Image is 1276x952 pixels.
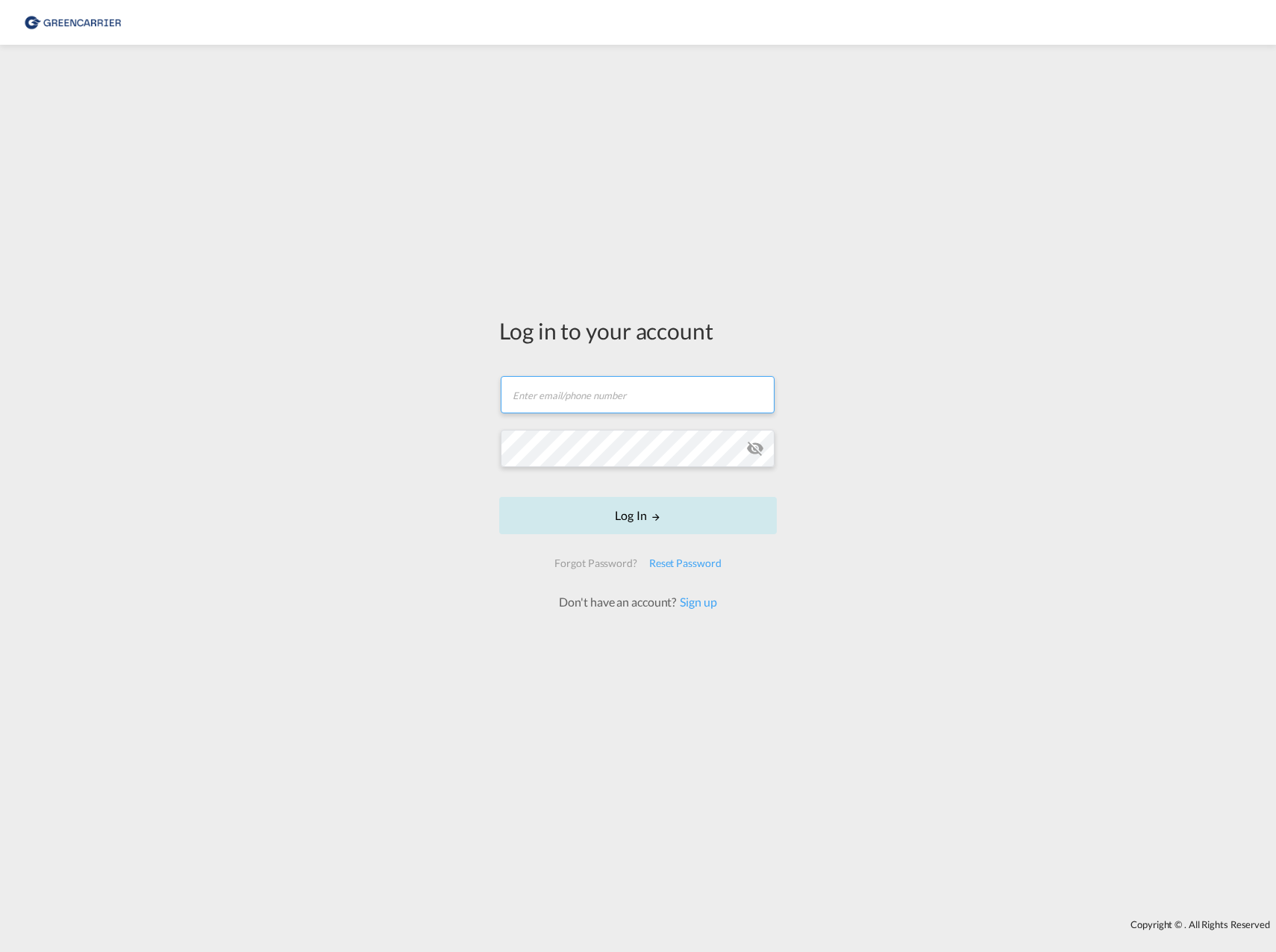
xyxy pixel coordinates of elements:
[643,550,728,577] div: Reset Password
[542,594,733,610] div: Don't have an account?
[499,497,777,534] button: LOGIN
[499,315,777,346] div: Log in to your account
[501,376,775,413] input: Enter email/phone number
[746,439,764,457] md-icon: icon-eye-off
[676,595,716,609] a: Sign up
[22,6,123,40] img: 609dfd708afe11efa14177256b0082fb.png
[548,550,642,577] div: Forgot Password?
